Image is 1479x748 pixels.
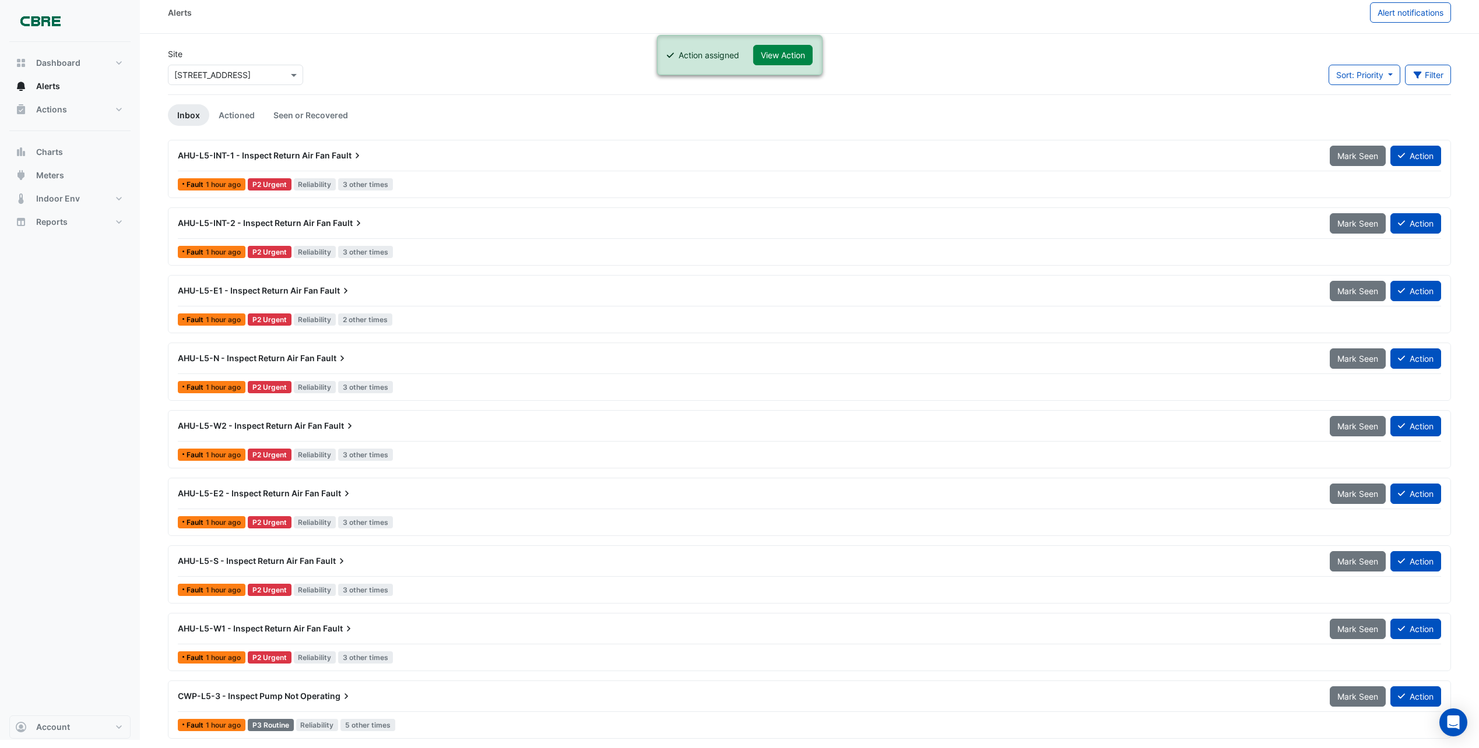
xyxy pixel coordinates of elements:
span: 3 other times [338,516,393,528]
div: P2 Urgent [248,449,291,461]
span: Reliability [294,516,336,528]
button: Actions [9,98,131,121]
span: Mark Seen [1337,151,1378,161]
button: Action [1390,551,1441,571]
span: Mon 15-Sep-2025 10:34 AEST [206,248,241,256]
span: Fault [187,181,206,188]
span: Mark Seen [1337,691,1378,701]
span: AHU-L5-E2 - Inspect Return Air Fan [178,488,319,498]
span: Mon 15-Sep-2025 10:34 AEST [206,315,241,324]
span: 3 other times [338,381,393,393]
div: P3 Routine [248,719,294,731]
app-icon: Indoor Env [15,193,27,204]
label: Site [168,48,182,60]
span: 3 other times [338,246,393,258]
button: Mark Seen [1330,484,1386,504]
button: Mark Seen [1330,551,1386,571]
div: P2 Urgent [248,584,291,596]
span: Fault [321,488,353,499]
span: Operating [300,690,352,702]
span: Fault [187,249,206,256]
span: Fault [187,384,206,391]
button: Action [1390,146,1441,166]
button: Action [1390,213,1441,234]
button: Filter [1405,65,1452,85]
span: Dashboard [36,57,80,69]
span: Mark Seen [1337,286,1378,296]
button: Alert notifications [1370,2,1451,23]
span: AHU-L5-W1 - Inspect Return Air Fan [178,623,321,633]
a: Actioned [209,104,264,126]
button: Action [1390,281,1441,301]
button: Mark Seen [1330,146,1386,166]
button: Action [1390,619,1441,639]
span: Reliability [294,313,336,326]
app-icon: Alerts [15,80,27,92]
span: Mon 15-Sep-2025 10:34 AEST [206,383,241,391]
span: Mon 15-Sep-2025 10:31 AEST [206,518,241,527]
span: Fault [187,451,206,458]
button: Action [1390,686,1441,707]
span: Fault [320,285,352,297]
button: Indoor Env [9,187,131,210]
button: Alerts [9,75,131,98]
span: Mark Seen [1337,489,1378,499]
button: Action [1390,484,1441,504]
span: 3 other times [338,651,393,664]
span: Mark Seen [1337,624,1378,634]
span: AHU-L5-N - Inspect Return Air Fan [178,353,315,363]
span: Reliability [294,381,336,393]
button: Meters [9,164,131,187]
span: Alert notifications [1378,8,1443,17]
span: AHU-L5-E1 - Inspect Return Air Fan [178,285,318,295]
div: P2 Urgent [248,246,291,258]
span: Reports [36,216,68,228]
span: Fault [187,587,206,594]
span: 2 other times [338,313,392,326]
span: AHU-L5-INT-1 - Inspect Return Air Fan [178,150,330,160]
span: Reliability [296,719,339,731]
div: Action assigned [679,49,739,61]
div: P2 Urgent [248,651,291,664]
span: Fault [323,623,354,634]
span: Fault [187,722,206,729]
span: Fault [316,555,347,567]
button: View Action [753,45,813,65]
span: Reliability [294,178,336,190]
span: Charts [36,146,63,158]
a: Seen or Recovered [264,104,357,126]
span: Reliability [294,246,336,258]
div: Open Intercom Messenger [1439,708,1467,736]
button: Account [9,715,131,739]
span: Fault [317,352,348,364]
span: Mon 15-Sep-2025 10:31 AEST [206,653,241,662]
span: Reliability [294,584,336,596]
button: Sort: Priority [1329,65,1400,85]
span: Indoor Env [36,193,80,204]
button: Mark Seen [1330,281,1386,301]
span: AHU-L5-W2 - Inspect Return Air Fan [178,421,322,431]
app-icon: Charts [15,146,27,158]
span: Mark Seen [1337,556,1378,566]
app-icon: Reports [15,216,27,228]
button: Reports [9,210,131,234]
span: Meters [36,170,64,181]
span: Fault [187,316,206,323]
span: Fault [324,420,356,432]
span: AHU-L5-S - Inspect Return Air Fan [178,556,314,566]
button: Mark Seen [1330,619,1386,639]
span: Mon 15-Sep-2025 10:31 AEST [206,585,241,594]
div: Alerts [168,6,192,19]
span: Fault [187,654,206,661]
div: P2 Urgent [248,313,291,326]
span: Mon 15-Sep-2025 10:31 AEST [206,450,241,459]
button: Mark Seen [1330,213,1386,234]
app-icon: Actions [15,104,27,115]
div: P2 Urgent [248,178,291,190]
span: CWP-L5-3 - Inspect Pump Not [178,691,298,701]
span: Alerts [36,80,60,92]
span: Mon 15-Sep-2025 10:31 AEST [206,721,241,729]
span: Account [36,721,70,733]
span: Reliability [294,449,336,461]
span: AHU-L5-INT-2 - Inspect Return Air Fan [178,218,331,228]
